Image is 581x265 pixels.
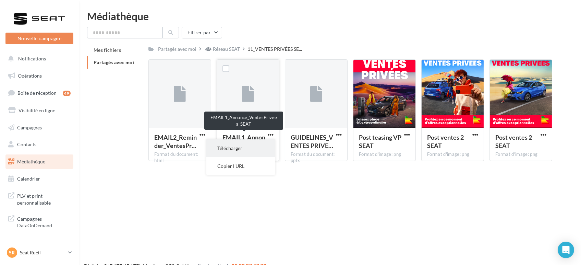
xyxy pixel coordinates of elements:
div: Format d'image: png [495,151,546,158]
span: EMAIL2_Reminder_VentesPrivées_SEAT [154,134,197,149]
div: Format d'image: png [427,151,478,158]
span: PLV et print personnalisable [17,191,71,206]
span: Post teasing VP SEAT [359,134,401,149]
div: Format du document: html [154,151,205,164]
span: Post ventes 2 SEAT [495,134,532,149]
button: Copier l'URL [206,157,275,175]
span: Post ventes 2 SEAT [427,134,464,149]
button: Filtrer par [182,27,222,38]
a: Médiathèque [4,154,75,169]
span: Notifications [18,56,46,61]
span: GUIDELINES_VENTES PRIVEES SEAT & LES AVANT PRMIERES CUPRA [291,134,333,149]
span: EMAIL1_Annonce_VentesPrivées_SEAT [222,134,265,149]
span: Contacts [17,141,36,147]
a: PLV et print personnalisable [4,188,75,209]
span: Campagnes [17,124,42,130]
span: Campagnes DataOnDemand [17,214,71,229]
p: Seat Rueil [20,249,65,256]
button: Télécharger [206,139,275,157]
a: Calendrier [4,172,75,186]
span: Visibilité en ligne [19,107,55,113]
div: Partagés avec moi [158,46,196,53]
span: Calendrier [17,176,40,182]
button: Nouvelle campagne [5,33,73,44]
span: SR [9,249,15,256]
a: Opérations [4,69,75,83]
span: Boîte de réception [17,90,57,96]
span: Opérations [18,73,42,79]
div: Médiathèque [87,11,573,21]
div: Réseau SEAT [213,46,240,53]
div: Open Intercom Messenger [558,242,574,258]
span: Partagés avec moi [94,59,134,65]
div: EMAIL1_Annonce_VentesPrivées_SEAT [204,112,283,130]
a: Campagnes DataOnDemand [4,211,75,232]
button: Notifications [4,51,72,66]
div: 49 [63,91,71,96]
a: Campagnes [4,120,75,135]
span: 11_VENTES PRIVÉES SE... [247,46,302,53]
span: Mes fichiers [94,47,121,53]
span: Médiathèque [17,159,45,164]
a: SR Seat Rueil [5,246,73,259]
a: Boîte de réception49 [4,85,75,100]
a: Visibilité en ligne [4,103,75,118]
a: Contacts [4,137,75,152]
div: Format du document: pptx [291,151,342,164]
div: Format d'image: png [359,151,410,158]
